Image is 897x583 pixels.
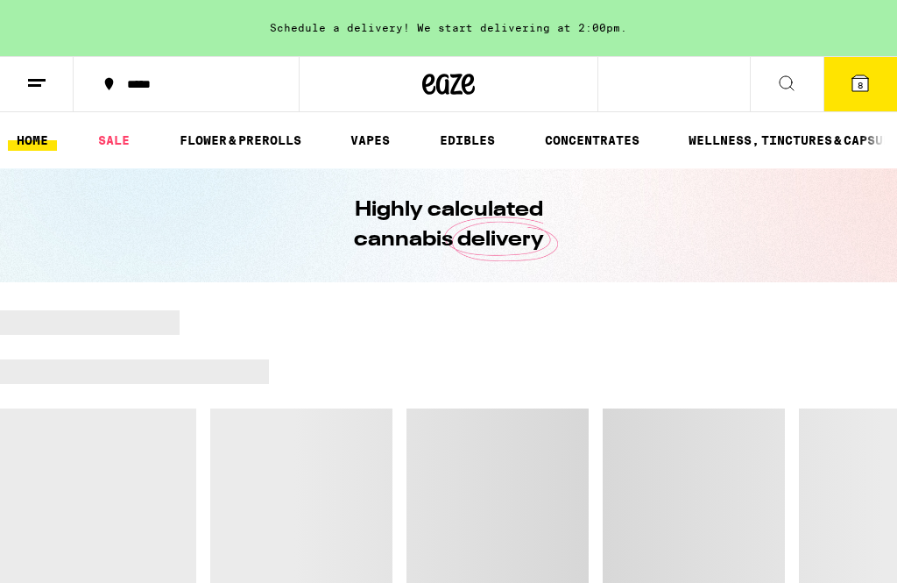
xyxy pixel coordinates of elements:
a: VAPES [342,130,399,151]
a: FLOWER & PREROLLS [171,130,310,151]
a: CONCENTRATES [536,130,648,151]
a: EDIBLES [431,130,504,151]
span: 8 [858,80,863,90]
h1: Highly calculated cannabis delivery [304,196,593,255]
a: HOME [8,130,57,151]
a: SALE [89,130,138,151]
button: 8 [823,57,897,111]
